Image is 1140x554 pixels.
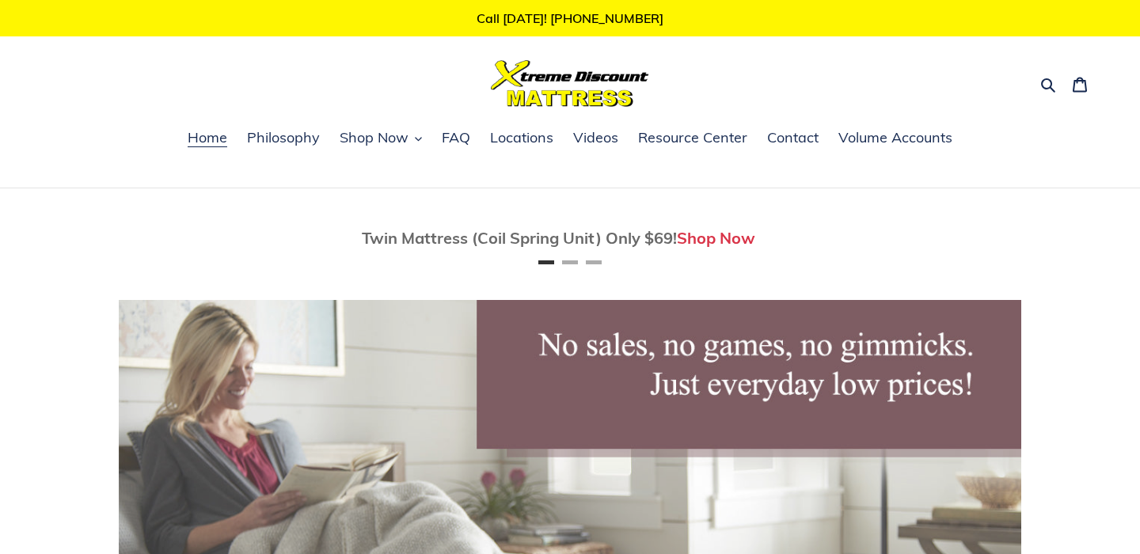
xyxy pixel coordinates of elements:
[482,127,561,150] a: Locations
[434,127,478,150] a: FAQ
[180,127,235,150] a: Home
[630,127,755,150] a: Resource Center
[562,260,578,264] button: Page 2
[767,128,819,147] span: Contact
[340,128,408,147] span: Shop Now
[362,228,677,248] span: Twin Mattress (Coil Spring Unit) Only $69!
[442,128,470,147] span: FAQ
[830,127,960,150] a: Volume Accounts
[573,128,618,147] span: Videos
[491,60,649,107] img: Xtreme Discount Mattress
[677,228,755,248] a: Shop Now
[332,127,430,150] button: Shop Now
[247,128,320,147] span: Philosophy
[538,260,554,264] button: Page 1
[586,260,602,264] button: Page 3
[838,128,952,147] span: Volume Accounts
[490,128,553,147] span: Locations
[565,127,626,150] a: Videos
[188,128,227,147] span: Home
[239,127,328,150] a: Philosophy
[759,127,826,150] a: Contact
[638,128,747,147] span: Resource Center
